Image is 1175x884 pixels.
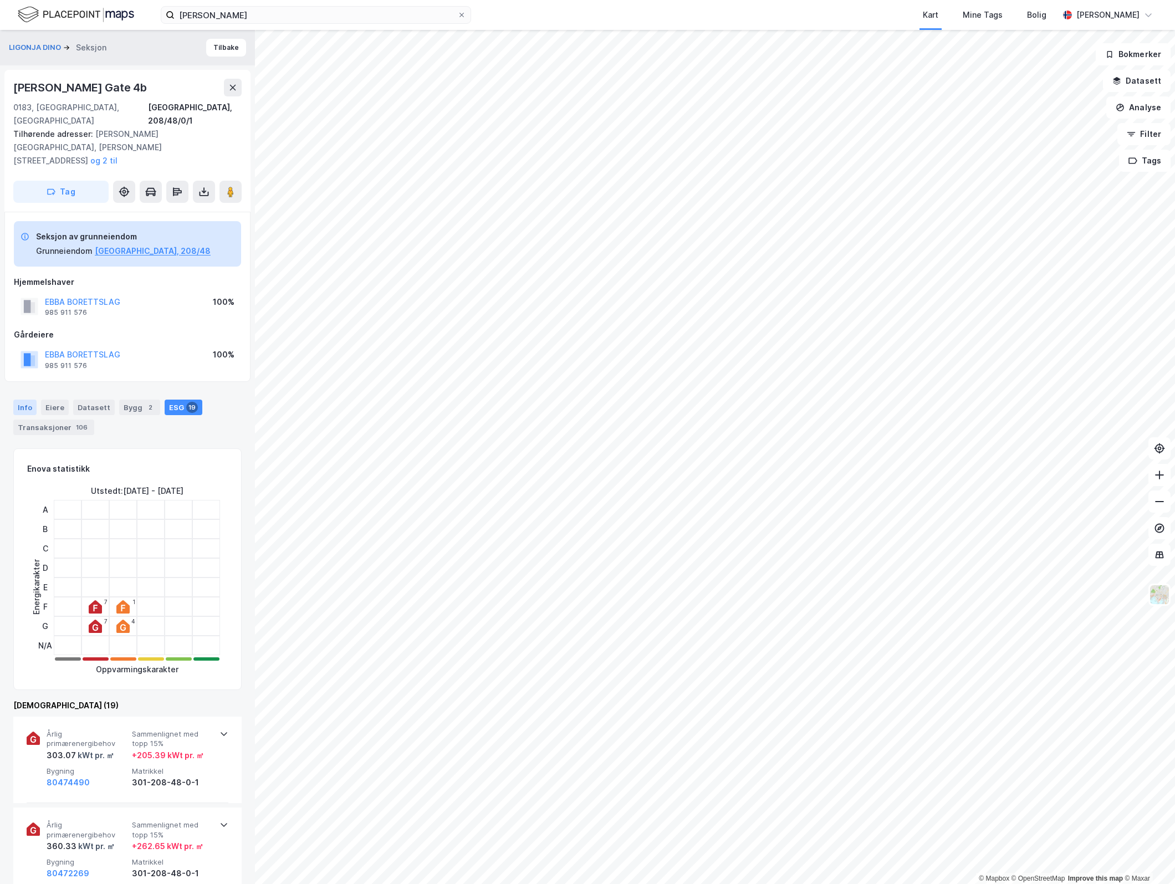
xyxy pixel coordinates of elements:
[186,402,198,413] div: 19
[13,127,233,167] div: [PERSON_NAME][GEOGRAPHIC_DATA], [PERSON_NAME][STREET_ADDRESS]
[14,275,241,289] div: Hjemmelshaver
[76,41,106,54] div: Seksjon
[45,361,87,370] div: 985 911 576
[1149,584,1170,605] img: Z
[38,539,52,558] div: C
[206,39,246,57] button: Tilbake
[18,5,134,24] img: logo.f888ab2527a4732fd821a326f86c7f29.svg
[213,295,234,309] div: 100%
[13,129,95,139] span: Tilhørende adresser:
[132,767,213,776] span: Matrikkel
[145,402,156,413] div: 2
[36,244,93,258] div: Grunneiendom
[104,618,108,625] div: 7
[38,616,52,636] div: G
[1076,8,1140,22] div: [PERSON_NAME]
[38,636,52,655] div: N/A
[1117,123,1171,145] button: Filter
[73,400,115,415] div: Datasett
[132,776,213,789] div: 301-208-48-0-1
[47,840,115,853] div: 360.33
[14,328,241,341] div: Gårdeiere
[47,857,127,867] span: Bygning
[13,79,149,96] div: [PERSON_NAME] Gate 4b
[27,462,90,476] div: Enova statistikk
[38,500,52,519] div: A
[1119,150,1171,172] button: Tags
[131,618,135,625] div: 4
[9,42,63,53] button: LIGONJA DINO
[132,820,213,840] span: Sammenlignet med topp 15%
[1120,831,1175,884] iframe: Chat Widget
[47,749,114,762] div: 303.07
[95,244,211,258] button: [GEOGRAPHIC_DATA], 208/48
[74,422,90,433] div: 106
[47,767,127,776] span: Bygning
[148,101,242,127] div: [GEOGRAPHIC_DATA], 208/48/0/1
[1027,8,1046,22] div: Bolig
[1068,875,1123,882] a: Improve this map
[38,519,52,539] div: B
[30,559,43,615] div: Energikarakter
[175,7,457,23] input: Søk på adresse, matrikkel, gårdeiere, leietakere eller personer
[13,400,37,415] div: Info
[41,400,69,415] div: Eiere
[13,420,94,435] div: Transaksjoner
[38,597,52,616] div: F
[76,749,114,762] div: kWt pr. ㎡
[979,875,1009,882] a: Mapbox
[119,400,160,415] div: Bygg
[923,8,938,22] div: Kart
[47,820,127,840] span: Årlig primærenergibehov
[47,776,90,789] button: 80474490
[963,8,1003,22] div: Mine Tags
[104,599,108,605] div: 7
[38,578,52,597] div: E
[132,749,204,762] div: + 205.39 kWt pr. ㎡
[38,558,52,578] div: D
[13,181,109,203] button: Tag
[132,867,213,880] div: 301-208-48-0-1
[45,308,87,317] div: 985 911 576
[165,400,202,415] div: ESG
[132,599,135,605] div: 1
[96,663,178,676] div: Oppvarmingskarakter
[132,840,203,853] div: + 262.65 kWt pr. ㎡
[1106,96,1171,119] button: Analyse
[132,857,213,867] span: Matrikkel
[1120,831,1175,884] div: Kontrollprogram for chat
[91,484,183,498] div: Utstedt : [DATE] - [DATE]
[47,867,89,880] button: 80472269
[1103,70,1171,92] button: Datasett
[1096,43,1171,65] button: Bokmerker
[132,729,213,749] span: Sammenlignet med topp 15%
[13,101,148,127] div: 0183, [GEOGRAPHIC_DATA], [GEOGRAPHIC_DATA]
[1011,875,1065,882] a: OpenStreetMap
[76,840,115,853] div: kWt pr. ㎡
[36,230,211,243] div: Seksjon av grunneiendom
[213,348,234,361] div: 100%
[47,729,127,749] span: Årlig primærenergibehov
[13,699,242,712] div: [DEMOGRAPHIC_DATA] (19)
